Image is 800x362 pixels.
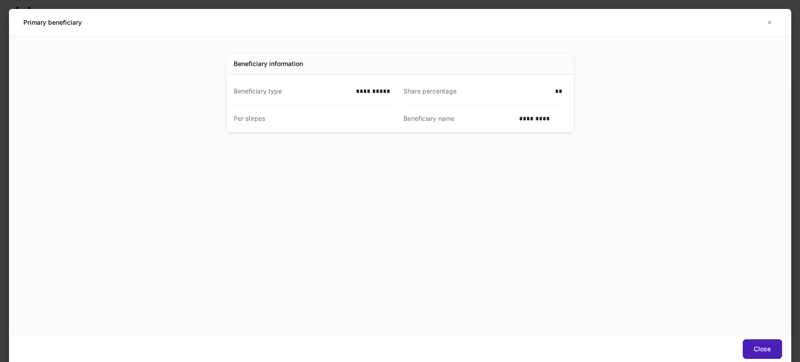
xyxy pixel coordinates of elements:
[234,114,387,123] div: Per stirpes
[742,339,782,359] button: Close
[404,87,550,96] div: Share percentage
[754,344,771,353] div: Close
[234,59,303,68] div: Beneficiary information
[404,114,514,123] div: Beneficiary name
[23,18,82,27] h5: Primary beneficiary
[234,87,351,96] div: Beneficiary type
